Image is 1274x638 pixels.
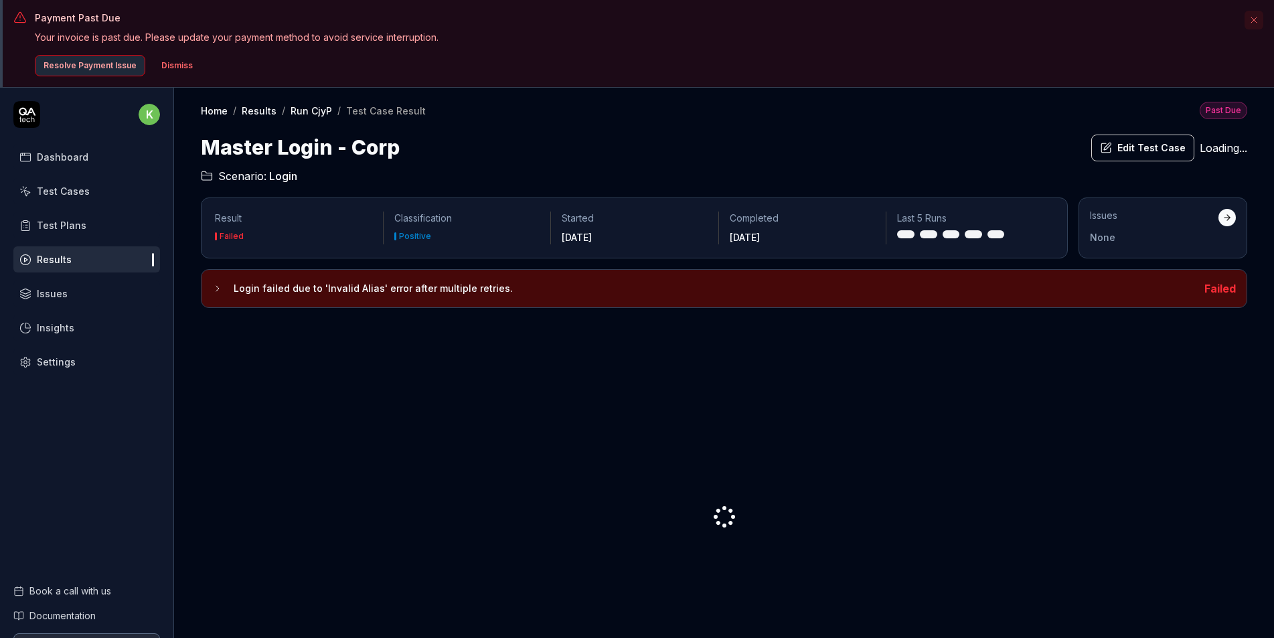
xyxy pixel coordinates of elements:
a: Dashboard [13,144,160,170]
div: Settings [37,355,76,369]
span: Login [269,168,297,184]
div: Dashboard [37,150,88,164]
div: Test Cases [37,184,90,198]
a: Run CjyP [291,104,332,117]
div: Test Case Result [346,104,426,117]
p: Result [215,212,372,225]
a: Test Plans [13,212,160,238]
h3: Login failed due to 'Invalid Alias' error after multiple retries. [234,281,1194,297]
div: Past Due [1200,102,1247,119]
div: Insights [37,321,74,335]
a: Scenario:Login [201,168,297,184]
div: None [1090,230,1218,244]
p: Classification [394,212,540,225]
div: Results [37,252,72,266]
a: Results [242,104,276,117]
div: Loading... [1200,140,1247,156]
span: Failed [1204,282,1236,295]
time: [DATE] [730,232,760,243]
a: Insights [13,315,160,341]
div: Issues [1090,209,1218,222]
a: Issues [13,281,160,307]
span: Documentation [29,609,96,623]
h1: Master Login - Corp [201,133,400,163]
div: Positive [399,232,431,240]
h3: Payment Past Due [35,11,1237,25]
span: k [139,104,160,125]
p: Completed [730,212,876,225]
span: Book a call with us [29,584,111,598]
a: Documentation [13,609,160,623]
button: Past Due [1200,101,1247,119]
div: Test Plans [37,218,86,232]
a: Settings [13,349,160,375]
a: Test Cases [13,178,160,204]
a: Home [201,104,228,117]
a: Results [13,246,160,272]
div: / [233,104,236,117]
a: Book a call with us [13,584,160,598]
p: Your invoice is past due. Please update your payment method to avoid service interruption. [35,30,1237,44]
button: k [139,101,160,128]
div: Issues [37,287,68,301]
p: Last 5 Runs [897,212,1043,225]
button: Dismiss [153,55,201,76]
time: [DATE] [562,232,592,243]
span: Scenario: [216,168,266,184]
button: Edit Test Case [1091,135,1194,161]
button: Login failed due to 'Invalid Alias' error after multiple retries. [212,281,1194,297]
div: / [337,104,341,117]
p: Started [562,212,708,225]
button: Resolve Payment Issue [35,55,145,76]
div: / [282,104,285,117]
div: Failed [220,232,244,240]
